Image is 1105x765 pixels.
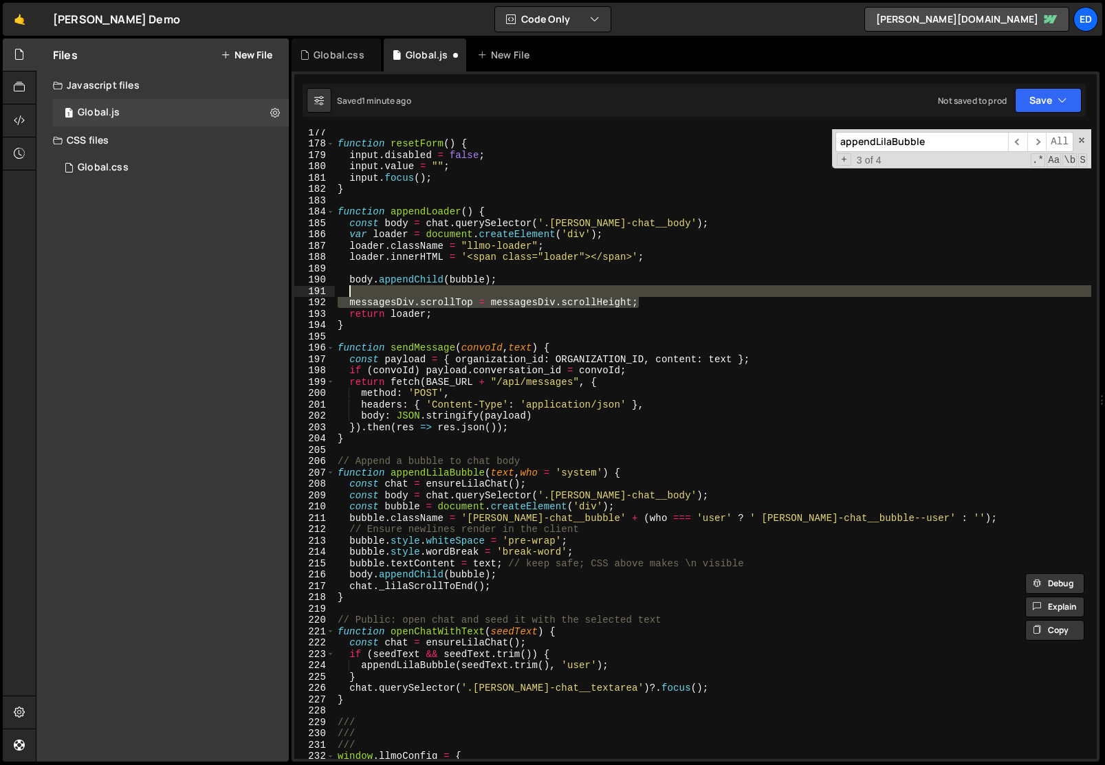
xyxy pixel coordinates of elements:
div: 177 [294,127,335,139]
div: 191 [294,286,335,298]
div: CSS files [36,126,289,154]
span: Alt-Enter [1046,132,1073,152]
div: 219 [294,603,335,615]
div: 211 [294,513,335,524]
input: Search for [835,132,1008,152]
div: 220 [294,614,335,626]
button: Debug [1025,573,1084,594]
div: 210 [294,501,335,513]
div: Global.js [406,48,448,62]
div: 194 [294,320,335,331]
div: 178 [294,138,335,150]
div: 215 [294,558,335,570]
div: 228 [294,705,335,717]
div: 218 [294,592,335,603]
div: Global.js [78,107,120,119]
h2: Files [53,47,78,63]
div: 226 [294,683,335,694]
div: Not saved to prod [938,95,1007,107]
div: 195 [294,331,335,343]
div: 212 [294,524,335,535]
div: 224 [294,660,335,672]
div: 196 [294,342,335,354]
div: 16903/46267.css [53,154,289,181]
div: Global.css [78,162,129,174]
div: 214 [294,546,335,558]
div: 185 [294,218,335,230]
span: ​ [1008,132,1027,152]
div: 216 [294,569,335,581]
button: Code Only [495,7,611,32]
span: Search In Selection [1078,153,1087,167]
div: Javascript files [36,71,289,99]
div: 1 minute ago [362,95,411,107]
div: 181 [294,173,335,184]
div: 221 [294,626,335,638]
div: 189 [294,263,335,275]
div: 192 [294,297,335,309]
div: Saved [337,95,411,107]
div: 182 [294,184,335,195]
div: 188 [294,252,335,263]
span: 3 of 4 [851,155,887,166]
div: 197 [294,354,335,366]
div: 206 [294,456,335,467]
button: Save [1015,88,1082,113]
div: 227 [294,694,335,706]
div: 222 [294,637,335,649]
div: 187 [294,241,335,252]
div: 186 [294,229,335,241]
div: 225 [294,672,335,683]
div: 231 [294,740,335,751]
div: 203 [294,422,335,434]
div: 200 [294,388,335,399]
div: 201 [294,399,335,411]
div: 180 [294,161,335,173]
div: 217 [294,581,335,592]
div: 209 [294,490,335,502]
div: 229 [294,717,335,729]
a: [PERSON_NAME][DOMAIN_NAME] [864,7,1069,32]
button: New File [221,49,272,60]
div: 183 [294,195,335,207]
span: Whole Word Search [1062,153,1077,167]
a: Ed [1073,7,1098,32]
div: 184 [294,206,335,218]
a: 🤙 [3,3,36,36]
span: ​ [1027,132,1047,152]
span: Toggle Replace mode [837,153,851,166]
span: RegExp Search [1031,153,1045,167]
button: Copy [1025,620,1084,641]
div: [PERSON_NAME] Demo [53,11,180,27]
div: 207 [294,467,335,479]
div: 202 [294,410,335,422]
div: 204 [294,433,335,445]
div: 223 [294,649,335,661]
div: 193 [294,309,335,320]
div: New File [477,48,535,62]
div: 230 [294,728,335,740]
span: CaseSensitive Search [1047,153,1061,167]
div: 16903/46266.js [53,99,289,126]
div: 208 [294,478,335,490]
div: Global.css [314,48,364,62]
div: 190 [294,274,335,286]
button: Explain [1025,597,1084,617]
div: 205 [294,445,335,456]
div: 179 [294,150,335,162]
div: 198 [294,365,335,377]
div: 199 [294,377,335,388]
span: 1 [65,109,73,120]
div: 213 [294,535,335,547]
div: 232 [294,751,335,762]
